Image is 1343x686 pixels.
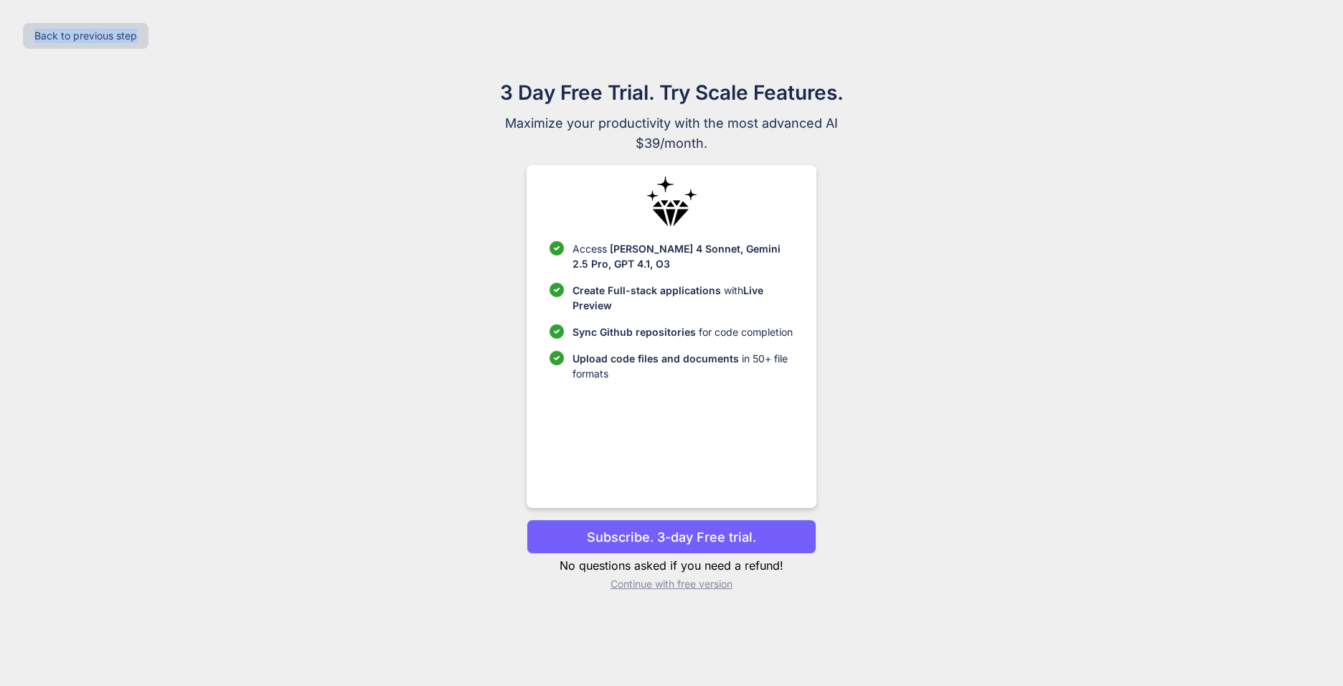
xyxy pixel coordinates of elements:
p: No questions asked if you need a refund! [527,557,816,574]
p: for code completion [572,324,793,339]
h1: 3 Day Free Trial. Try Scale Features. [430,77,913,108]
button: Subscribe. 3-day Free trial. [527,520,816,554]
img: checklist [550,351,564,365]
p: Subscribe. 3-day Free trial. [587,527,756,547]
img: checklist [550,324,564,339]
img: checklist [550,283,564,297]
img: checklist [550,241,564,255]
p: with [572,283,793,313]
p: Continue with free version [527,577,816,591]
span: [PERSON_NAME] 4 Sonnet, Gemini 2.5 Pro, GPT 4.1, O3 [572,243,781,270]
span: Maximize your productivity with the most advanced AI [430,113,913,133]
button: Back to previous step [23,23,149,49]
span: Create Full-stack applications [572,284,724,296]
p: in 50+ file formats [572,351,793,381]
span: Upload code files and documents [572,352,739,365]
span: $39/month. [430,133,913,154]
p: Access [572,241,793,271]
span: Sync Github repositories [572,326,696,338]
